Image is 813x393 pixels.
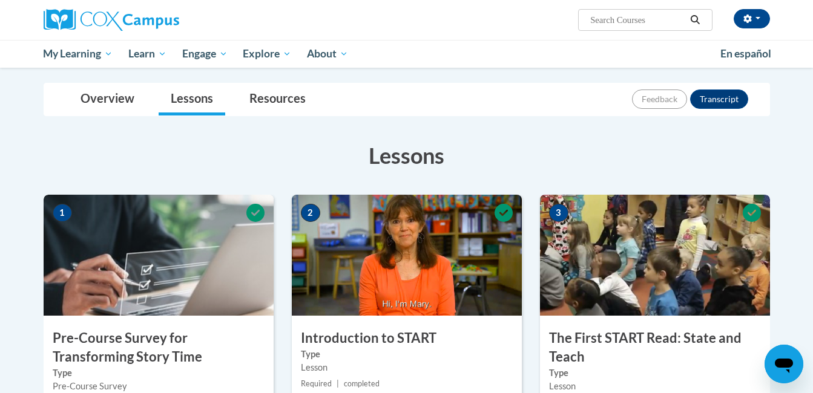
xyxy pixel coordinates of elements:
[292,195,522,316] img: Course Image
[237,83,318,115] a: Resources
[25,40,788,68] div: Main menu
[540,195,770,316] img: Course Image
[44,329,274,366] h3: Pre-Course Survey for Transforming Story Time
[734,9,770,28] button: Account Settings
[337,379,339,388] span: |
[301,379,332,388] span: Required
[549,204,568,222] span: 3
[301,204,320,222] span: 2
[174,40,235,68] a: Engage
[44,9,274,31] a: Cox Campus
[43,47,113,61] span: My Learning
[292,329,522,348] h3: Introduction to START
[53,380,265,393] div: Pre-Course Survey
[307,47,348,61] span: About
[44,140,770,171] h3: Lessons
[159,83,225,115] a: Lessons
[68,83,146,115] a: Overview
[690,89,748,109] button: Transcript
[301,348,513,361] label: Type
[713,41,779,67] a: En español
[128,47,166,61] span: Learn
[53,204,72,222] span: 1
[299,40,356,68] a: About
[632,89,687,109] button: Feedback
[686,13,704,27] button: Search
[589,13,686,27] input: Search Courses
[344,379,380,388] span: completed
[44,195,274,316] img: Course Image
[120,40,174,68] a: Learn
[549,366,761,380] label: Type
[720,47,771,60] span: En español
[765,345,803,383] iframe: Button to launch messaging window
[235,40,299,68] a: Explore
[44,9,179,31] img: Cox Campus
[182,47,228,61] span: Engage
[540,329,770,366] h3: The First START Read: State and Teach
[301,361,513,374] div: Lesson
[243,47,291,61] span: Explore
[36,40,121,68] a: My Learning
[53,366,265,380] label: Type
[549,380,761,393] div: Lesson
